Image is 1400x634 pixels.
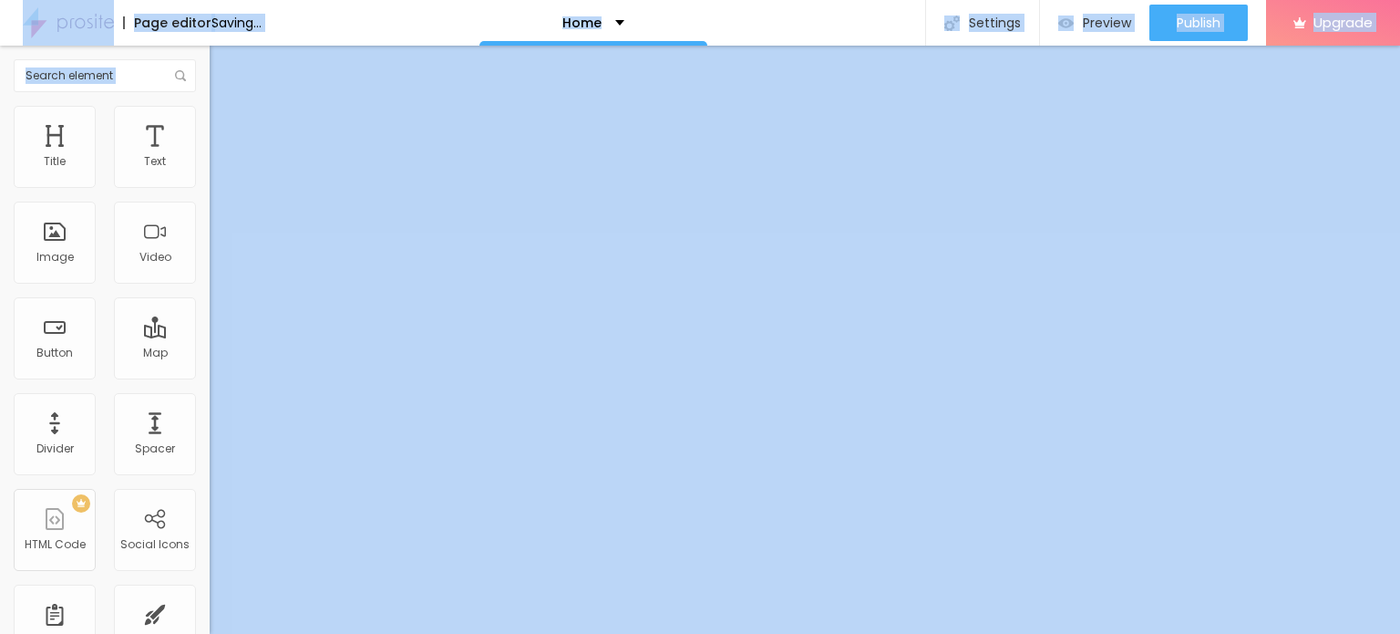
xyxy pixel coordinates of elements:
div: Button [36,347,73,359]
div: HTML Code [25,538,86,551]
input: Search element [14,59,196,92]
div: Social Icons [120,538,190,551]
iframe: Editor [210,46,1400,634]
div: Text [144,155,166,168]
div: Title [44,155,66,168]
img: Icone [944,16,960,31]
div: Image [36,251,74,264]
div: Map [143,347,168,359]
span: Upgrade [1313,15,1373,30]
p: Home [562,16,602,29]
button: Publish [1149,5,1248,41]
img: view-1.svg [1058,16,1074,31]
div: Page editor [123,16,211,29]
div: Saving... [211,16,262,29]
span: Publish [1177,16,1220,30]
div: Divider [36,442,74,455]
span: Preview [1083,16,1131,30]
img: Icone [175,70,186,81]
div: Spacer [135,442,175,455]
div: Video [139,251,171,264]
button: Preview [1040,5,1149,41]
